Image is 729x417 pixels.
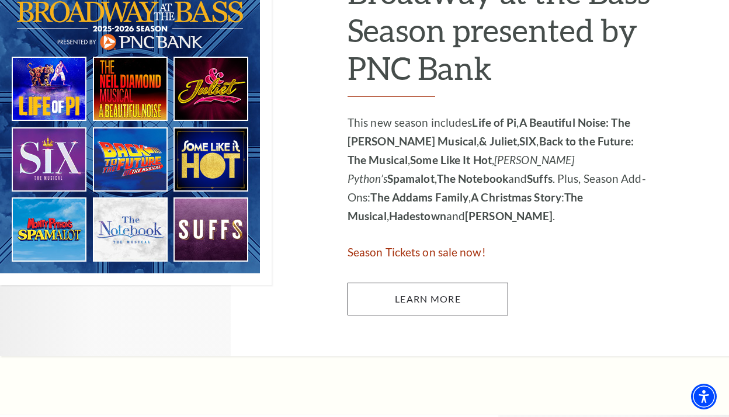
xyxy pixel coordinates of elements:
[348,283,508,315] a: Learn More 2025-2026 Broadway at the Bass Season presented by PNC Bank
[472,116,516,129] strong: Life of Pi
[527,172,553,185] strong: Suffs
[370,190,468,204] strong: The Addams Family
[389,209,446,223] strong: Hadestown
[519,134,536,148] strong: SIX
[437,172,508,185] strong: The Notebook
[348,113,653,225] p: This new season includes , , , , , , , and . Plus, Season Add-Ons: , : , and .
[471,190,561,204] strong: A Christmas Story
[387,172,435,185] strong: Spamalot
[691,384,717,409] div: Accessibility Menu
[348,245,486,259] span: Season Tickets on sale now!
[479,134,517,148] strong: & Juliet
[410,153,492,166] strong: Some Like It Hot
[465,209,553,223] strong: [PERSON_NAME]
